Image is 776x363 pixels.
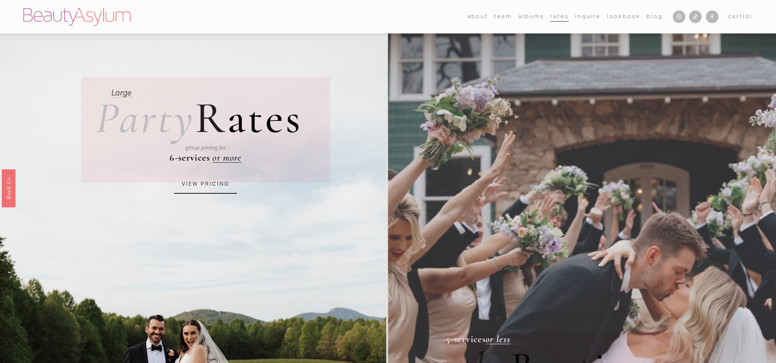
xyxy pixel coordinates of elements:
[486,333,510,345] a: or less
[2,169,15,207] a: Book Us
[706,10,718,23] a: Facebook
[494,11,512,22] a: folder dropdown
[446,333,486,345] strong: 5-services
[743,13,753,20] span: ( )
[174,175,237,194] a: VIEW PRICING
[746,13,750,20] span: 0
[647,11,663,22] a: Blog
[468,11,488,22] a: folder dropdown
[185,145,226,151] em: group pricing for
[673,10,685,23] a: Instagram
[195,91,227,145] span: R
[96,96,303,140] h2: ates
[575,11,601,22] a: Inquire
[607,11,641,22] a: Lookbook
[468,12,488,22] span: about
[96,91,195,145] em: Party
[23,8,130,26] img: Beauty Asylum | Bridal Hair &amp; Makeup Charlotte &amp; Atlanta
[518,11,544,22] a: albums
[494,12,512,22] span: team
[550,11,569,22] a: Rates
[689,10,702,23] a: TikTok
[111,88,132,98] em: Large
[728,12,753,22] a: 0 items in cart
